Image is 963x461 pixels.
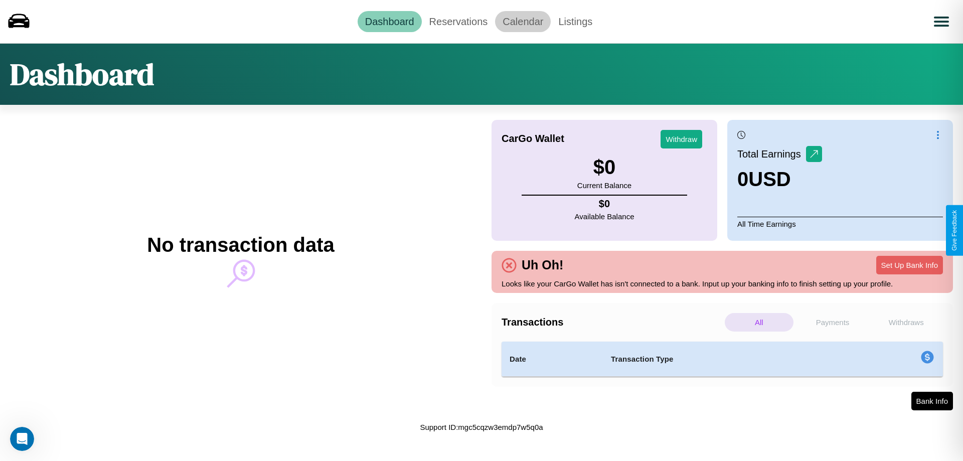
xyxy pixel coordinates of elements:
h4: Uh Oh! [517,258,568,272]
a: Calendar [495,11,551,32]
button: Withdraw [661,130,702,148]
h1: Dashboard [10,54,154,95]
iframe: Intercom live chat [10,427,34,451]
p: Total Earnings [737,145,806,163]
h4: $ 0 [575,198,634,210]
button: Open menu [927,8,955,36]
a: Listings [551,11,600,32]
p: Looks like your CarGo Wallet has isn't connected to a bank. Input up your banking info to finish ... [502,277,943,290]
h3: 0 USD [737,168,822,191]
p: All [725,313,793,332]
a: Dashboard [358,11,422,32]
table: simple table [502,342,943,377]
h2: No transaction data [147,234,334,256]
p: All Time Earnings [737,217,943,231]
h3: $ 0 [577,156,631,179]
h4: CarGo Wallet [502,133,564,144]
h4: Transaction Type [611,353,839,365]
p: Payments [798,313,867,332]
a: Reservations [422,11,496,32]
button: Set Up Bank Info [876,256,943,274]
p: Support ID: mgc5cqzw3emdp7w5q0a [420,420,543,434]
p: Available Balance [575,210,634,223]
h4: Transactions [502,317,722,328]
h4: Date [510,353,595,365]
button: Bank Info [911,392,953,410]
div: Give Feedback [951,210,958,251]
p: Withdraws [872,313,940,332]
p: Current Balance [577,179,631,192]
